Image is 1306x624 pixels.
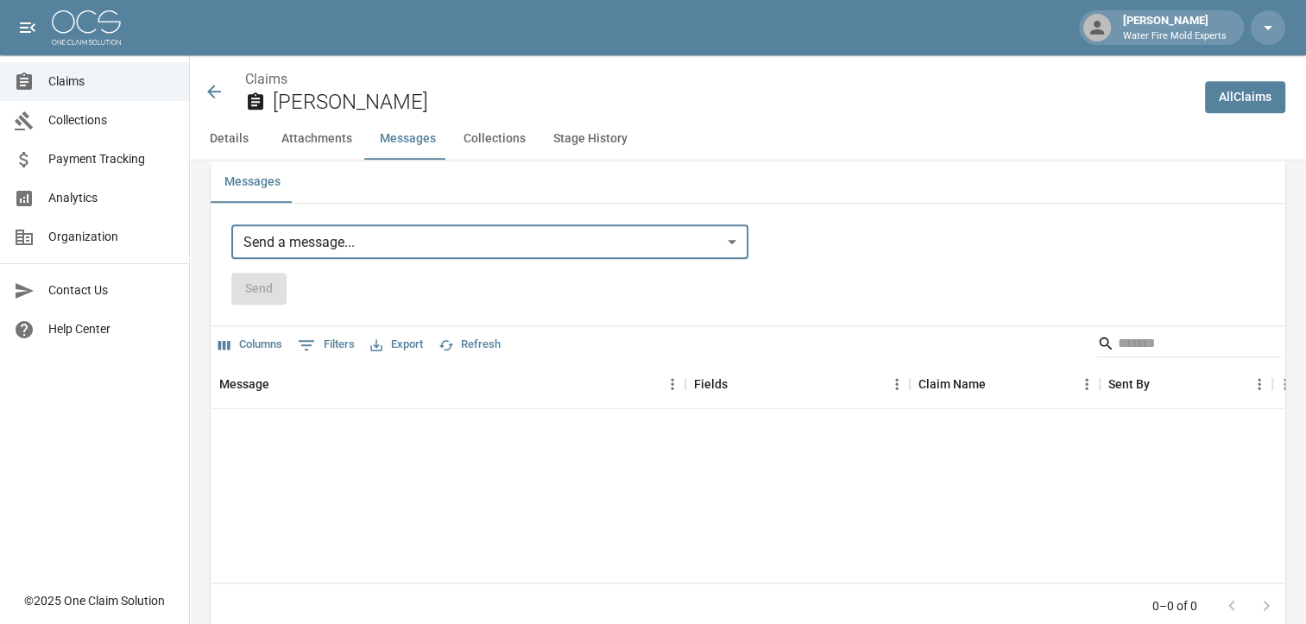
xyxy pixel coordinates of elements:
div: Fields [685,360,910,408]
button: Attachments [268,118,366,160]
button: Refresh [434,331,505,358]
button: Export [366,331,427,358]
button: Sort [1150,372,1174,396]
button: Menu [1246,371,1272,397]
nav: breadcrumb [245,69,1191,90]
button: Select columns [214,331,287,358]
div: © 2025 One Claim Solution [24,592,165,609]
span: Organization [48,228,175,246]
button: Menu [659,371,685,397]
p: 0–0 of 0 [1152,597,1197,615]
button: Sort [728,372,752,396]
img: ocs-logo-white-transparent.png [52,10,121,45]
div: Sent By [1108,360,1150,408]
span: Payment Tracking [48,150,175,168]
a: Claims [245,71,287,87]
button: Details [190,118,268,160]
div: Fields [694,360,728,408]
span: Contact Us [48,281,175,299]
button: Show filters [293,331,359,359]
span: Help Center [48,320,175,338]
button: Collections [450,118,539,160]
div: [PERSON_NAME] [1116,12,1233,43]
h2: [PERSON_NAME] [273,90,1191,115]
button: Stage History [539,118,641,160]
button: Messages [211,161,294,203]
div: Message [211,360,685,408]
button: Menu [884,371,910,397]
div: Sent By [1100,360,1272,408]
button: Sort [986,372,1010,396]
span: Claims [48,72,175,91]
div: related-list tabs [211,161,1285,203]
a: AllClaims [1205,81,1285,113]
button: Messages [366,118,450,160]
button: open drawer [10,10,45,45]
span: Analytics [48,189,175,207]
div: Claim Name [910,360,1100,408]
div: Search [1097,330,1282,361]
p: Water Fire Mold Experts [1123,29,1227,44]
span: Collections [48,111,175,129]
div: anchor tabs [190,118,1306,160]
button: Menu [1074,371,1100,397]
div: Send a message... [231,224,748,259]
div: Claim Name [918,360,986,408]
button: Sort [269,372,293,396]
div: Message [219,360,269,408]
